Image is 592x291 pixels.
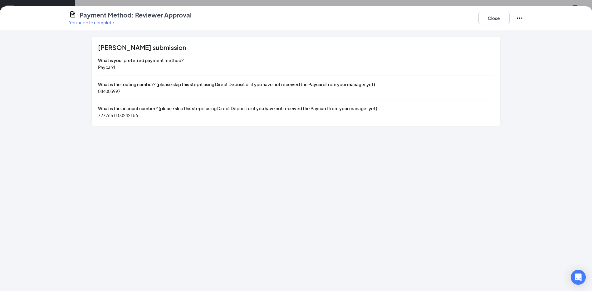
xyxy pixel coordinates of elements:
[516,14,523,22] svg: Ellipses
[98,81,375,87] span: What is the routing number? (please skip this step if using Direct Deposit or if you have not rec...
[98,112,138,118] span: 7277651100242156
[571,270,586,285] div: Open Intercom Messenger
[69,11,76,18] svg: CustomFormIcon
[80,11,192,19] h4: Payment Method: Reviewer Approval
[69,19,192,26] p: You need to complete
[98,64,115,70] span: Paycard
[98,44,186,51] span: [PERSON_NAME] submission
[478,12,510,24] button: Close
[98,88,120,94] span: 084003997
[98,106,377,111] span: What is the account number? (please skip this step if using Direct Deposit or if you have not rec...
[98,57,184,63] span: What is your preferred payment method?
